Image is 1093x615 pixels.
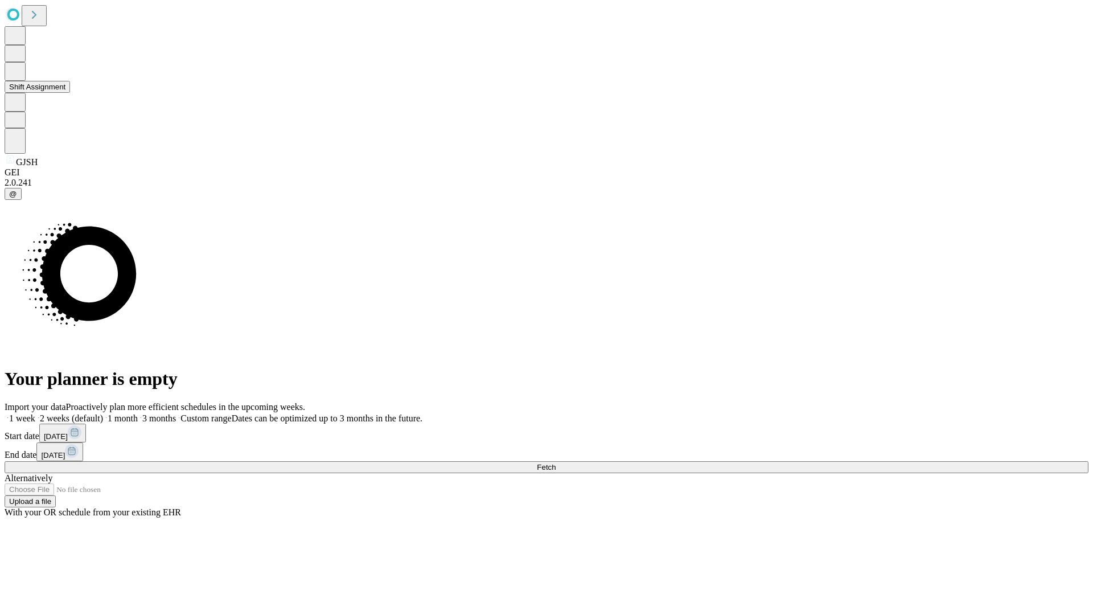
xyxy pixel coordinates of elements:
[39,424,86,442] button: [DATE]
[16,157,38,167] span: GJSH
[9,190,17,198] span: @
[180,413,231,423] span: Custom range
[5,442,1088,461] div: End date
[36,442,83,461] button: [DATE]
[537,463,556,471] span: Fetch
[5,178,1088,188] div: 2.0.241
[5,507,181,517] span: With your OR schedule from your existing EHR
[5,461,1088,473] button: Fetch
[142,413,176,423] span: 3 months
[44,432,68,441] span: [DATE]
[5,167,1088,178] div: GEI
[5,424,1088,442] div: Start date
[40,413,103,423] span: 2 weeks (default)
[5,402,66,412] span: Import your data
[232,413,422,423] span: Dates can be optimized up to 3 months in the future.
[5,368,1088,389] h1: Your planner is empty
[5,495,56,507] button: Upload a file
[41,451,65,460] span: [DATE]
[66,402,305,412] span: Proactively plan more efficient schedules in the upcoming weeks.
[5,188,22,200] button: @
[5,81,70,93] button: Shift Assignment
[9,413,35,423] span: 1 week
[108,413,138,423] span: 1 month
[5,473,52,483] span: Alternatively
